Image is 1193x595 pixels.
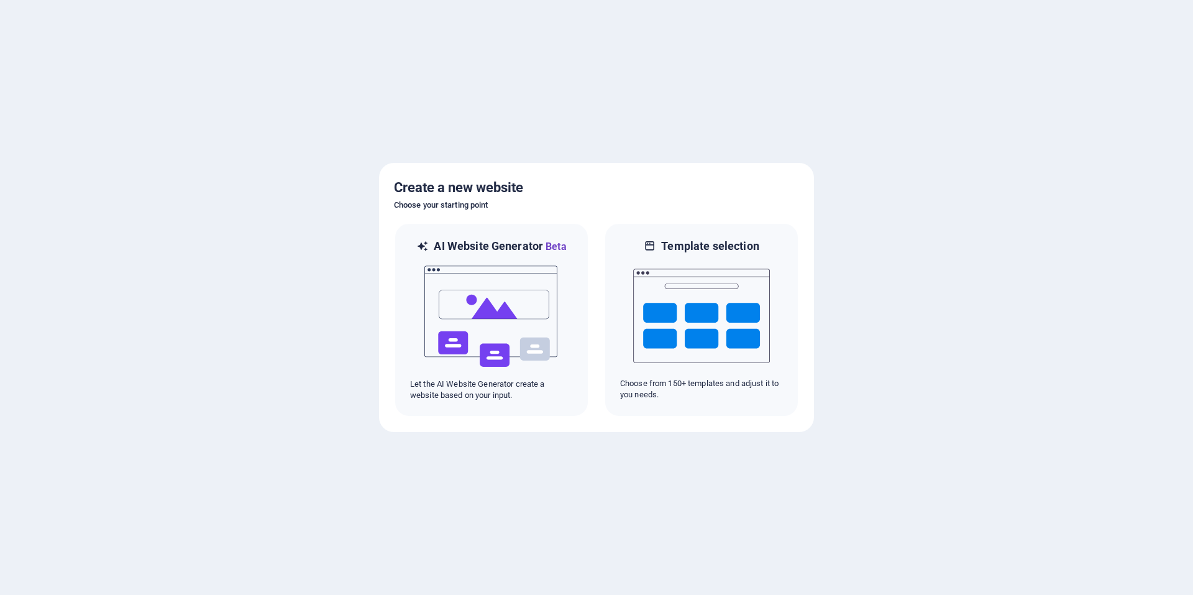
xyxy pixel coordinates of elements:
[661,239,759,254] h6: Template selection
[423,254,560,379] img: ai
[543,241,567,252] span: Beta
[604,223,799,417] div: Template selectionChoose from 150+ templates and adjust it to you needs.
[410,379,573,401] p: Let the AI Website Generator create a website based on your input.
[394,178,799,198] h5: Create a new website
[394,223,589,417] div: AI Website GeneratorBetaaiLet the AI Website Generator create a website based on your input.
[394,198,799,213] h6: Choose your starting point
[434,239,566,254] h6: AI Website Generator
[620,378,783,400] p: Choose from 150+ templates and adjust it to you needs.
